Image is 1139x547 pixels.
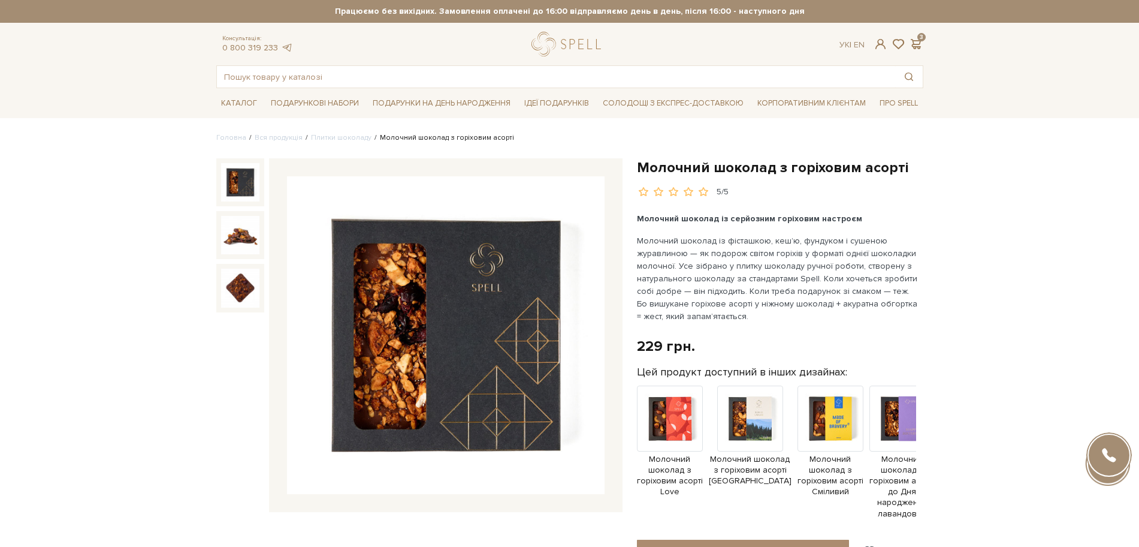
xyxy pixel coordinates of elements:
[311,133,371,142] a: Плитки шоколаду
[753,93,871,113] a: Корпоративним клієнтам
[869,413,935,519] a: Молочний шоколад з горіховим асорті до Дня народження лавандовий
[217,66,895,88] input: Пошук товару у каталозі
[637,386,703,452] img: Продукт
[371,133,514,143] li: Молочний шоколад з горіховим асорті
[797,454,863,498] span: Молочний шоколад з горіховим асорті Сміливий
[255,133,303,142] a: Вся продукція
[637,337,695,356] div: 229 грн.
[637,454,703,498] span: Молочний шоколад з горіховим асорті Love
[717,187,729,198] div: 5/5
[797,413,863,497] a: Молочний шоколад з горіховим асорті Сміливий
[637,413,703,497] a: Молочний шоколад з горіховим асорті Love
[797,386,863,452] img: Продукт
[222,35,293,43] span: Консультація:
[637,365,847,379] label: Цей продукт доступний в інших дизайнах:
[839,40,865,50] div: Ук
[637,235,918,323] p: Молочний шоколад із фісташкою, кеш’ю, фундуком і сушеною журавлиною — як подорож світом горіхів у...
[637,214,862,224] b: Молочний шоколад із серйозним горіховим настроєм
[519,94,594,113] span: Ідеї подарунків
[221,269,259,307] img: Молочний шоколад з горіховим асорті
[287,176,605,494] img: Молочний шоколад з горіховим асорті
[322,6,817,17] strong: Працюємо без вихідних. Замовлення оплачені до 16:00 відправляємо день в день, після 16:00 - насту...
[717,386,783,452] img: Продукт
[216,133,246,142] a: Головна
[869,386,935,452] img: Продукт
[850,40,851,50] span: |
[216,94,262,113] span: Каталог
[281,43,293,53] a: telegram
[221,216,259,254] img: Молочний шоколад з горіховим асорті
[709,413,791,486] a: Молочний шоколад з горіховим асорті [GEOGRAPHIC_DATA]
[869,454,935,519] span: Молочний шоколад з горіховим асорті до Дня народження лавандовий
[895,66,923,88] button: Пошук товару у каталозі
[266,94,364,113] span: Подарункові набори
[637,158,923,177] h1: Молочний шоколад з горіховим асорті
[854,40,865,50] a: En
[875,94,923,113] span: Про Spell
[598,93,748,113] a: Солодощі з експрес-доставкою
[709,454,791,487] span: Молочний шоколад з горіховим асорті [GEOGRAPHIC_DATA]
[222,43,278,53] a: 0 800 319 233
[221,163,259,202] img: Молочний шоколад з горіховим асорті
[531,32,606,56] a: logo
[368,94,515,113] span: Подарунки на День народження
